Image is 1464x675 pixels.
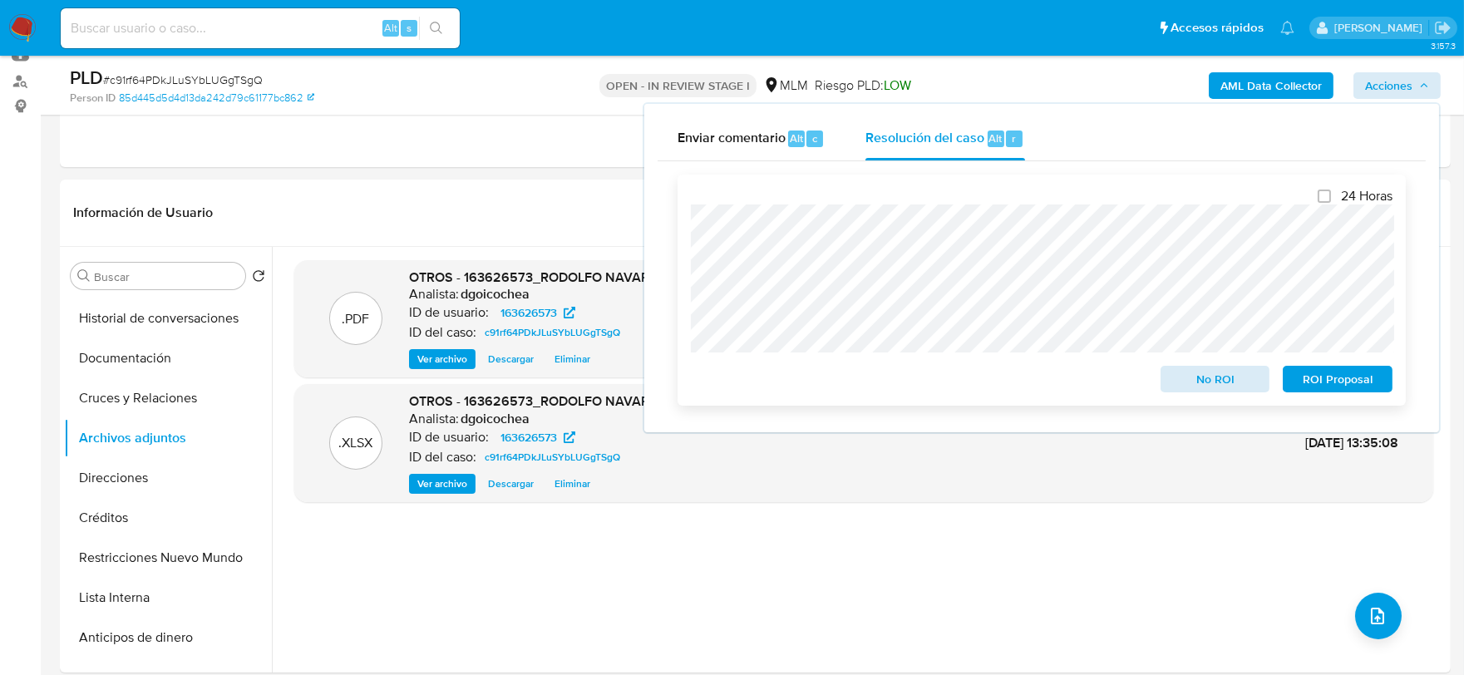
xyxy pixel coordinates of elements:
button: Direcciones [64,458,272,498]
a: 163626573 [490,427,585,447]
span: Alt [989,131,1003,146]
button: AML Data Collector [1209,72,1333,99]
a: Salir [1434,19,1452,37]
p: OPEN - IN REVIEW STAGE I [599,74,757,97]
b: AML Data Collector [1220,72,1322,99]
span: # c91rf64PDkJLuSYbLUGgTSgQ [103,71,263,88]
input: Buscar usuario o caso... [61,17,460,39]
a: 85d445d5d4d13da242d79c61177bc862 [119,91,314,106]
span: Acciones [1365,72,1412,99]
button: Historial de conversaciones [64,298,272,338]
button: Descargar [480,349,542,369]
a: Notificaciones [1280,21,1294,35]
input: Buscar [94,269,239,284]
button: Acciones [1353,72,1441,99]
button: Documentación [64,338,272,378]
span: 163626573 [500,303,557,323]
span: ROI Proposal [1294,367,1381,391]
span: 3.157.3 [1431,39,1456,52]
span: Riesgo PLD: [815,76,911,95]
button: Descargar [480,474,542,494]
button: Eliminar [546,349,599,369]
p: ID del caso: [409,449,476,466]
span: 24 Horas [1341,188,1393,204]
span: s [407,20,412,36]
button: Créditos [64,498,272,538]
button: Eliminar [546,474,599,494]
button: Volver al orden por defecto [252,269,265,288]
span: LOW [884,76,911,95]
span: OTROS - 163626573_RODOLFO NAVARRO_AGO2025 [409,392,736,411]
p: Analista: [409,286,459,303]
button: Restricciones Nuevo Mundo [64,538,272,578]
button: Archivos adjuntos [64,418,272,458]
span: Eliminar [555,351,590,367]
button: Anticipos de dinero [64,618,272,658]
p: ID del caso: [409,324,476,341]
p: Analista: [409,411,459,427]
span: Ver archivo [417,351,467,367]
button: ROI Proposal [1283,366,1393,392]
span: Enviar comentario [678,128,786,147]
a: c91rf64PDkJLuSYbLUGgTSgQ [478,323,627,342]
h6: dgoicochea [461,286,530,303]
span: OTROS - 163626573_RODOLFO NAVARRO_AGO2025 [409,268,736,287]
span: Alt [384,20,397,36]
span: Ver archivo [417,475,467,492]
button: upload-file [1355,593,1402,639]
a: c91rf64PDkJLuSYbLUGgTSgQ [478,447,627,467]
h1: Información de Usuario [73,204,213,221]
button: search-icon [419,17,453,40]
span: Alt [790,131,803,146]
p: .PDF [343,310,370,328]
div: MLM [763,76,808,95]
button: Ver archivo [409,349,476,369]
p: dalia.goicochea@mercadolibre.com.mx [1334,20,1428,36]
a: 163626573 [490,303,585,323]
span: c91rf64PDkJLuSYbLUGgTSgQ [485,447,620,467]
b: Person ID [70,91,116,106]
button: Lista Interna [64,578,272,618]
span: 163626573 [500,427,557,447]
input: 24 Horas [1318,190,1331,203]
span: c [812,131,817,146]
h6: dgoicochea [461,411,530,427]
p: ID de usuario: [409,304,489,321]
span: Eliminar [555,475,590,492]
b: PLD [70,64,103,91]
span: c91rf64PDkJLuSYbLUGgTSgQ [485,323,620,342]
span: No ROI [1172,367,1259,391]
button: Cruces y Relaciones [64,378,272,418]
span: Accesos rápidos [1171,19,1264,37]
p: .XLSX [339,434,373,452]
span: Descargar [488,475,534,492]
span: [DATE] 13:35:08 [1305,433,1398,452]
span: Descargar [488,351,534,367]
button: Buscar [77,269,91,283]
span: Resolución del caso [865,128,984,147]
button: No ROI [1161,366,1270,392]
button: Ver archivo [409,474,476,494]
p: ID de usuario: [409,429,489,446]
span: r [1012,131,1016,146]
